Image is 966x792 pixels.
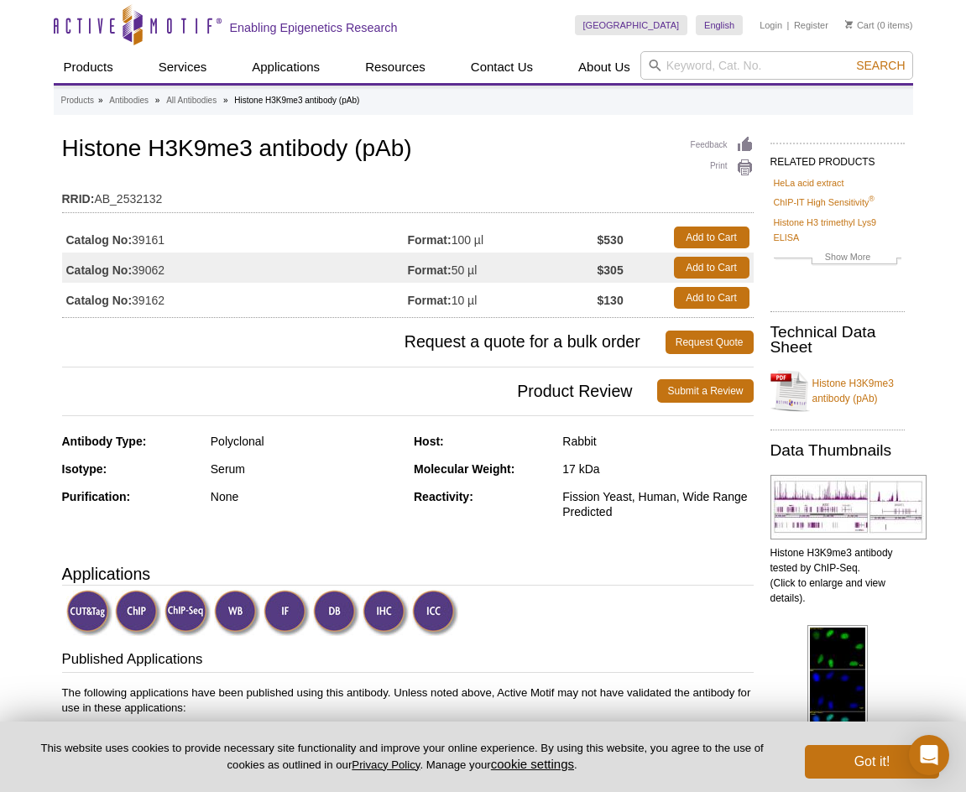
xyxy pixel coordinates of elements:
li: (0 items) [845,15,913,35]
a: All Antibodies [166,93,217,108]
button: Search [851,58,910,73]
a: Applications [242,51,330,83]
strong: $530 [598,232,624,247]
p: This website uses cookies to provide necessary site functionality and improve your online experie... [27,741,777,773]
a: Histone H3K9me3 antibody (pAb) [770,366,905,416]
div: Polyclonal [211,434,401,449]
strong: Isotype: [62,462,107,476]
a: Products [61,93,94,108]
a: HeLa acid extract [774,175,844,190]
strong: Reactivity: [414,490,473,503]
a: Show More [774,249,901,268]
a: Request Quote [666,331,754,354]
strong: $305 [598,263,624,278]
div: Fission Yeast, Human, Wide Range Predicted [562,489,753,519]
li: Histone H3K9me3 antibody (pAb) [234,96,359,105]
img: Dot Blot Validated [313,590,359,636]
div: Open Intercom Messenger [909,735,949,775]
strong: Format: [408,263,452,278]
h2: RELATED PRODUCTS [770,143,905,173]
a: Services [149,51,217,83]
strong: Molecular Weight: [414,462,514,476]
a: Feedback [691,136,754,154]
img: Your Cart [845,20,853,29]
div: 17 kDa [562,461,753,477]
input: Keyword, Cat. No. [640,51,913,80]
li: » [223,96,228,105]
button: cookie settings [491,757,574,771]
a: Login [760,19,782,31]
h2: Enabling Epigenetics Research [230,20,398,35]
td: 39162 [62,283,408,313]
a: Contact Us [461,51,543,83]
h2: Data Thumbnails [770,443,905,458]
h2: Technical Data Sheet [770,325,905,355]
a: About Us [568,51,640,83]
a: Submit a Review [657,379,753,403]
a: Register [794,19,828,31]
h3: Published Applications [62,649,754,673]
td: 39062 [62,253,408,283]
sup: ® [869,195,875,204]
img: ChIP-Seq Validated [164,590,211,636]
a: Privacy Policy [352,758,420,771]
a: Products [54,51,123,83]
strong: Catalog No: [66,293,133,308]
strong: Catalog No: [66,263,133,278]
td: AB_2532132 [62,181,754,208]
li: » [98,96,103,105]
img: CUT&Tag Validated [66,590,112,636]
img: Immunohistochemistry Validated [363,590,409,636]
img: ChIP Validated [115,590,161,636]
a: Resources [355,51,436,83]
td: 100 µl [408,222,598,253]
strong: Antibody Type: [62,435,147,448]
strong: RRID: [62,191,95,206]
strong: Catalog No: [66,232,133,247]
strong: Format: [408,232,452,247]
a: Antibodies [109,93,149,108]
li: » [155,96,160,105]
span: Request a quote for a bulk order [62,331,666,354]
button: Got it! [805,745,939,779]
h3: Applications [62,561,754,586]
a: Add to Cart [674,287,749,309]
img: Immunocytochemistry Validated [412,590,458,636]
td: 50 µl [408,253,598,283]
a: Add to Cart [674,257,749,279]
img: Western Blot Validated [214,590,260,636]
strong: Format: [408,293,452,308]
strong: Host: [414,435,444,448]
div: Rabbit [562,434,753,449]
strong: $130 [598,293,624,308]
span: Product Review [62,379,658,403]
h1: Histone H3K9me3 antibody (pAb) [62,136,754,164]
img: Histone H3K9me3 antibody (pAb) tested by immunofluorescence. [807,625,868,756]
td: 10 µl [408,283,598,313]
a: English [696,15,743,35]
strong: Purification: [62,490,131,503]
img: Histone H3K9me3 antibody tested by ChIP-Seq. [770,475,927,539]
a: ChIP-IT High Sensitivity® [774,195,875,210]
td: 39161 [62,222,408,253]
div: None [211,489,401,504]
a: Histone H3 trimethyl Lys9 ELISA [774,215,901,245]
p: Histone H3K9me3 antibody tested by ChIP-Seq. (Click to enlarge and view details). [770,545,905,606]
li: | [787,15,790,35]
a: Print [691,159,754,177]
a: [GEOGRAPHIC_DATA] [575,15,688,35]
div: Serum [211,461,401,477]
img: Immunofluorescence Validated [264,590,310,636]
span: Search [856,59,905,72]
a: Cart [845,19,875,31]
a: Add to Cart [674,227,749,248]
